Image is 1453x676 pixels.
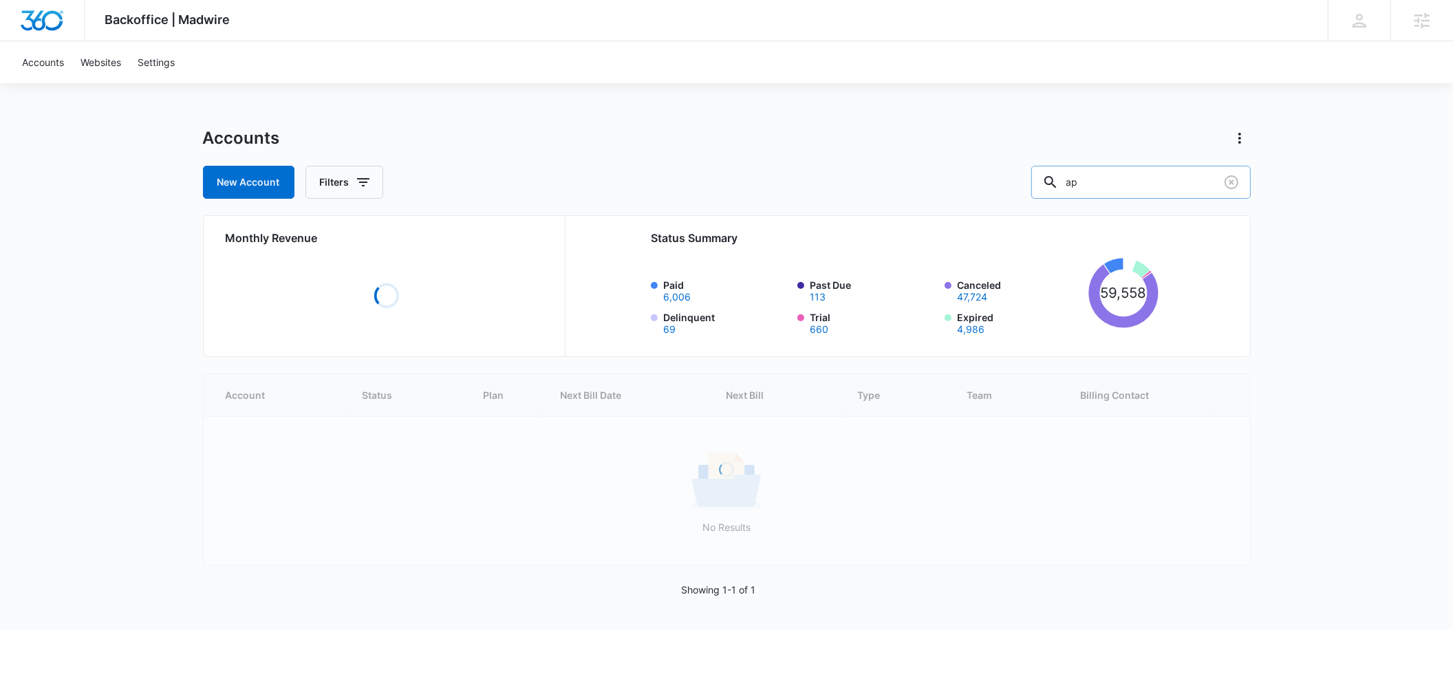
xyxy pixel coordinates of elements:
label: Past Due [810,278,936,302]
button: Clear [1220,171,1242,193]
tspan: 59,558 [1101,284,1147,301]
a: Accounts [14,41,72,83]
label: Canceled [957,278,1084,302]
h1: Accounts [203,128,280,149]
label: Expired [957,310,1084,334]
button: Canceled [957,292,987,302]
label: Paid [663,278,790,302]
button: Delinquent [663,325,676,334]
a: Settings [129,41,183,83]
h2: Status Summary [651,230,1159,246]
button: Actions [1229,127,1251,149]
button: Trial [810,325,828,334]
label: Delinquent [663,310,790,334]
a: Websites [72,41,129,83]
label: Trial [810,310,936,334]
button: Past Due [810,292,826,302]
span: Backoffice | Madwire [105,12,230,27]
h2: Monthly Revenue [226,230,548,246]
button: Expired [957,325,984,334]
a: New Account [203,166,294,199]
button: Filters [305,166,383,199]
input: Search [1031,166,1251,199]
button: Paid [663,292,691,302]
p: Showing 1-1 of 1 [681,582,755,597]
